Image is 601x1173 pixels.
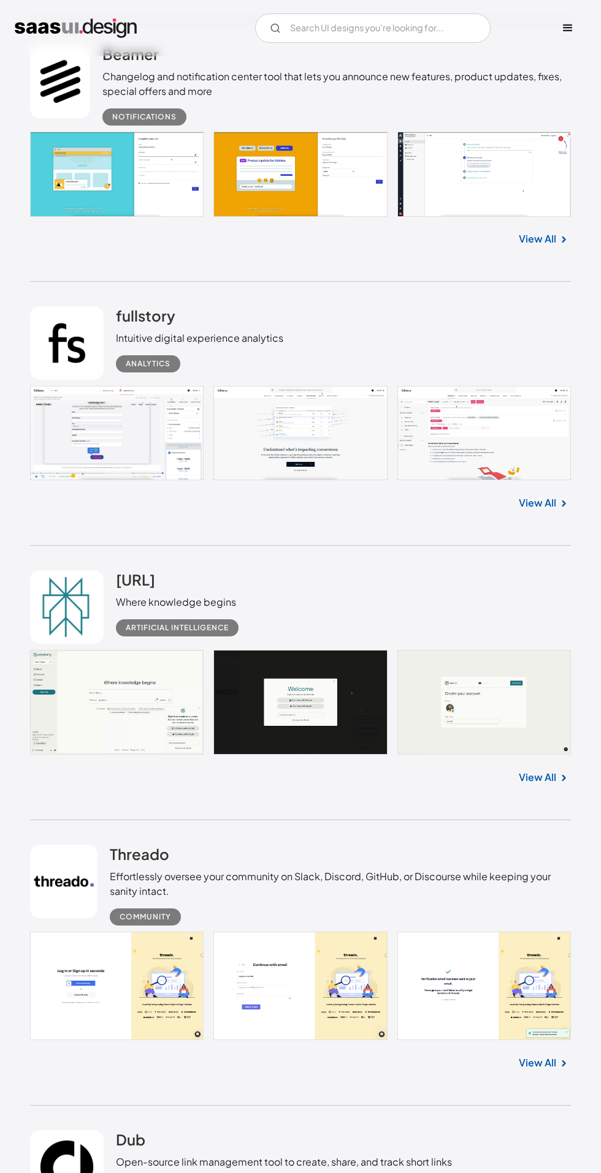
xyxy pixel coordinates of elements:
[549,10,586,47] div: menu
[116,1130,145,1155] a: Dub
[110,869,571,899] div: Effortlessly oversee your community on Slack, Discord, GitHub, or Discourse while keeping your sa...
[112,110,177,124] div: Notifications
[519,496,556,510] a: View All
[116,1130,145,1148] h2: Dub
[120,910,171,924] div: Community
[255,13,491,43] input: Search UI designs you're looking for...
[110,845,169,863] h2: Threado
[116,306,175,325] h2: fullstory
[255,13,491,43] form: Email Form
[126,356,170,371] div: Analytics
[116,570,155,589] h2: [URL]
[519,1055,556,1070] a: View All
[102,69,571,99] div: Changelog and notification center tool that lets you announce new features, product updates, fixe...
[15,18,137,38] a: home
[116,331,283,345] div: Intuitive digital experience analytics
[102,45,159,69] a: Beamer
[116,570,155,595] a: [URL]
[116,306,175,331] a: fullstory
[126,620,229,635] div: Artificial Intelligence
[110,845,169,869] a: Threado
[116,595,248,609] div: Where knowledge begins
[116,1155,452,1169] div: Open-source link management tool to create, share, and track short links
[519,232,556,246] a: View All
[519,770,556,785] a: View All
